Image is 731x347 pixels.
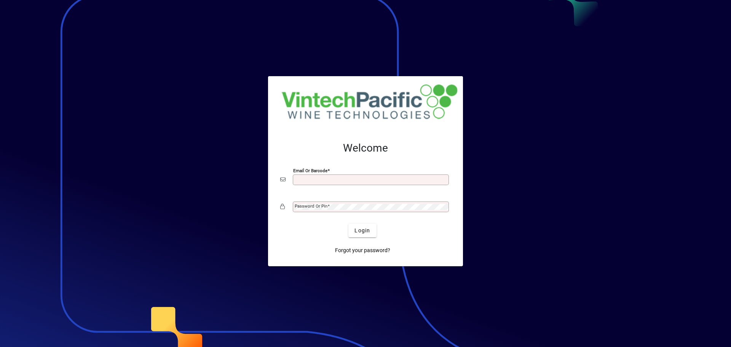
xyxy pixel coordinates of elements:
button: Login [348,224,376,237]
span: Forgot your password? [335,246,390,254]
a: Forgot your password? [332,243,393,257]
mat-label: Password or Pin [295,203,327,209]
span: Login [354,227,370,235]
mat-label: Email or Barcode [293,168,327,173]
h2: Welcome [280,142,451,155]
